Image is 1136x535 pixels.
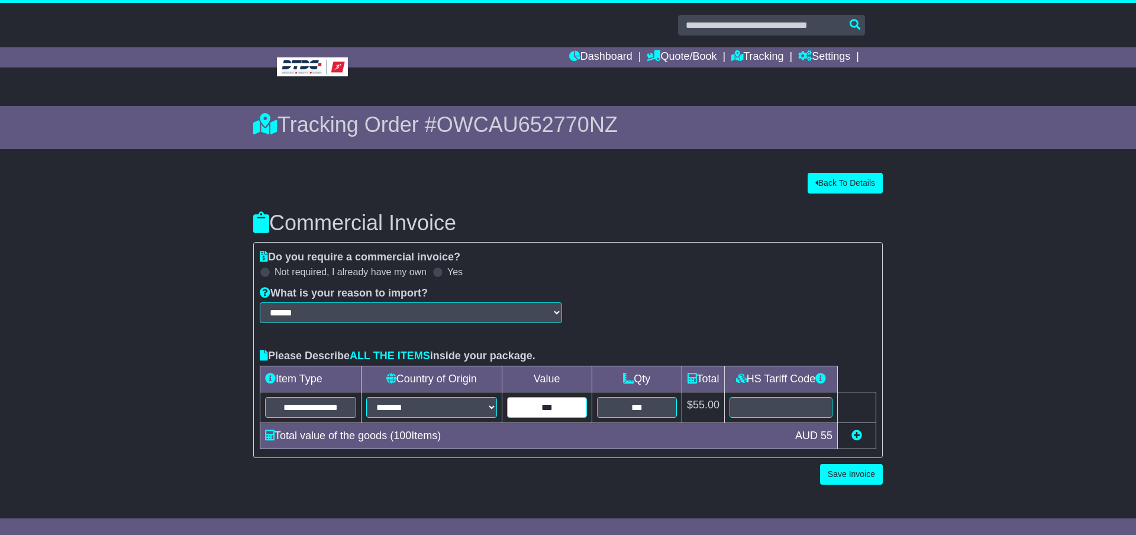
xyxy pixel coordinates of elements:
[259,428,789,444] div: Total value of the goods ( Items)
[798,47,850,67] a: Settings
[693,399,719,411] span: 55.00
[731,47,783,67] a: Tracking
[821,430,832,441] span: 55
[502,366,592,392] td: Value
[260,366,362,392] td: Item Type
[592,366,682,392] td: Qty
[682,392,725,423] td: $
[361,366,502,392] td: Country of Origin
[260,251,460,264] label: Do you require a commercial invoice?
[808,173,883,194] button: Back To Details
[350,350,430,362] span: ALL THE ITEMS
[275,266,427,278] label: Not required, I already have my own
[260,350,535,363] label: Please Describe inside your package.
[725,366,838,392] td: HS Tariff Code
[795,430,818,441] span: AUD
[820,464,883,485] button: Save Invoice
[393,430,411,441] span: 100
[851,430,862,441] a: Add new item
[447,266,463,278] label: Yes
[253,211,883,235] h3: Commercial Invoice
[437,112,618,137] span: OWCAU652770NZ
[253,112,883,137] div: Tracking Order #
[647,47,717,67] a: Quote/Book
[682,366,725,392] td: Total
[260,287,428,300] label: What is your reason to import?
[569,47,632,67] a: Dashboard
